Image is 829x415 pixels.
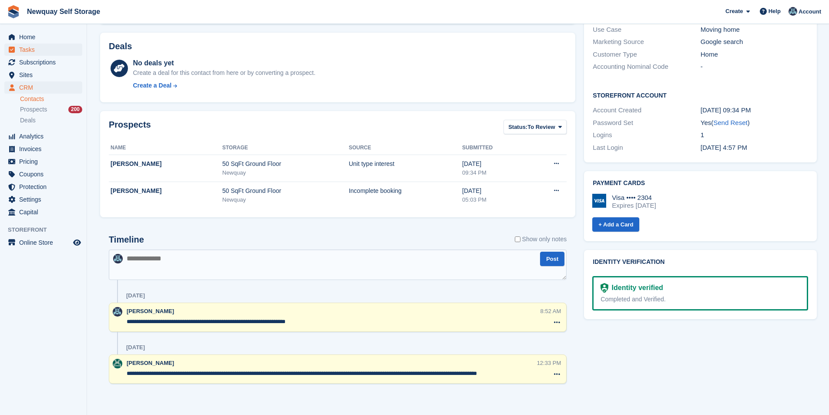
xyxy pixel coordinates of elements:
[701,50,808,60] div: Home
[540,252,564,266] button: Post
[593,259,808,266] h2: Identity verification
[20,95,82,103] a: Contacts
[4,168,82,180] a: menu
[593,91,808,99] h2: Storefront Account
[593,62,700,72] div: Accounting Nominal Code
[701,130,808,140] div: 1
[769,7,781,16] span: Help
[593,25,700,35] div: Use Case
[4,193,82,206] a: menu
[593,50,700,60] div: Customer Type
[462,159,527,169] div: [DATE]
[593,105,700,115] div: Account Created
[799,7,821,16] span: Account
[608,283,663,293] div: Identity verified
[20,105,82,114] a: Prospects 200
[789,7,797,16] img: Colette Pearce
[4,31,82,43] a: menu
[126,292,145,299] div: [DATE]
[592,217,639,232] a: + Add a Card
[113,307,122,317] img: Colette Pearce
[593,130,700,140] div: Logins
[109,141,222,155] th: Name
[701,25,808,35] div: Moving home
[19,130,71,142] span: Analytics
[133,81,171,90] div: Create a Deal
[601,295,800,304] div: Completed and Verified.
[111,159,222,169] div: [PERSON_NAME]
[711,119,749,126] span: ( )
[462,169,527,177] div: 09:34 PM
[4,44,82,56] a: menu
[113,359,122,368] img: JON
[592,194,606,208] img: Visa Logo
[701,144,747,151] time: 2025-08-02 15:57:23 UTC
[19,236,71,249] span: Online Store
[20,116,82,125] a: Deals
[19,168,71,180] span: Coupons
[349,159,462,169] div: Unit type interest
[540,307,561,315] div: 8:52 AM
[222,141,349,155] th: Storage
[701,37,808,47] div: Google search
[19,155,71,168] span: Pricing
[4,155,82,168] a: menu
[222,169,349,177] div: Newquay
[133,58,315,68] div: No deals yet
[19,31,71,43] span: Home
[133,81,315,90] a: Create a Deal
[593,37,700,47] div: Marketing Source
[19,143,71,155] span: Invoices
[612,202,656,209] div: Expires [DATE]
[601,283,608,293] img: Identity Verification Ready
[8,226,87,234] span: Storefront
[222,186,349,196] div: 50 SqFt Ground Floor
[68,106,82,113] div: 200
[109,41,132,51] h2: Deals
[462,186,527,196] div: [DATE]
[701,118,808,128] div: Yes
[111,186,222,196] div: [PERSON_NAME]
[725,7,743,16] span: Create
[462,141,527,155] th: Submitted
[72,237,82,248] a: Preview store
[537,359,561,367] div: 12:33 PM
[713,119,747,126] a: Send Reset
[133,68,315,78] div: Create a deal for this contact from here or by converting a prospect.
[127,360,174,366] span: [PERSON_NAME]
[109,235,144,245] h2: Timeline
[113,254,123,263] img: Colette Pearce
[4,181,82,193] a: menu
[508,123,527,132] span: Status:
[20,105,47,114] span: Prospects
[462,196,527,204] div: 05:03 PM
[127,308,174,314] span: [PERSON_NAME]
[19,193,71,206] span: Settings
[19,56,71,68] span: Subscriptions
[126,344,145,351] div: [DATE]
[593,180,808,187] h2: Payment cards
[4,81,82,94] a: menu
[19,44,71,56] span: Tasks
[4,56,82,68] a: menu
[701,105,808,115] div: [DATE] 09:34 PM
[527,123,555,132] span: To Review
[593,143,700,153] div: Last Login
[19,69,71,81] span: Sites
[701,62,808,72] div: -
[4,206,82,218] a: menu
[503,120,567,134] button: Status: To Review
[19,81,71,94] span: CRM
[515,235,567,244] label: Show only notes
[20,116,36,125] span: Deals
[109,120,151,136] h2: Prospects
[4,143,82,155] a: menu
[19,206,71,218] span: Capital
[612,194,656,202] div: Visa •••• 2304
[349,186,462,196] div: Incomplete booking
[349,141,462,155] th: Source
[7,5,20,18] img: stora-icon-8386f47178a22dfd0bd8f6a31ec36ba5ce8667c1dd55bd0f319d3a0aa187defe.svg
[515,235,520,244] input: Show only notes
[222,159,349,169] div: 50 SqFt Ground Floor
[4,69,82,81] a: menu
